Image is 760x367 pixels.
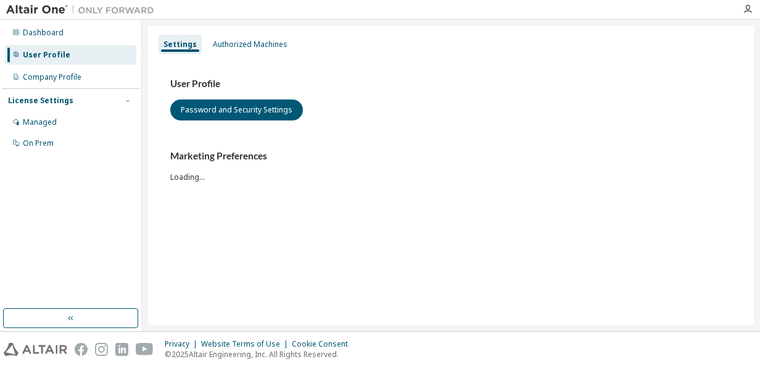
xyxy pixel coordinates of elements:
div: Cookie Consent [292,339,355,349]
button: Password and Security Settings [170,99,303,120]
div: On Prem [23,138,54,148]
img: Altair One [6,4,160,16]
div: User Profile [23,50,70,60]
img: linkedin.svg [115,343,128,356]
img: youtube.svg [136,343,154,356]
img: facebook.svg [75,343,88,356]
div: Privacy [165,339,201,349]
div: License Settings [8,96,73,106]
div: Loading... [170,150,732,182]
img: instagram.svg [95,343,108,356]
div: Settings [163,40,197,49]
h3: Marketing Preferences [170,150,732,162]
div: Company Profile [23,72,81,82]
div: Website Terms of Use [201,339,292,349]
div: Authorized Machines [213,40,287,49]
img: altair_logo.svg [4,343,67,356]
div: Dashboard [23,28,64,38]
h3: User Profile [170,78,732,90]
p: © 2025 Altair Engineering, Inc. All Rights Reserved. [165,349,355,360]
div: Managed [23,117,57,127]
